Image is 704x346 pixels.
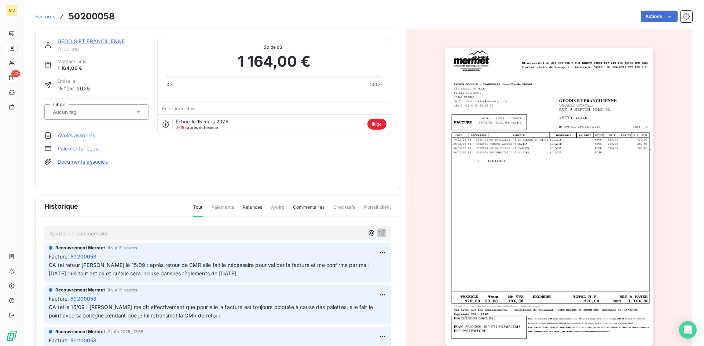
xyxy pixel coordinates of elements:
span: il y a 19 heures [108,246,137,250]
input: Aucun tag [52,109,96,115]
span: Tout [193,204,203,217]
div: Open Intercom Messenger [679,321,697,339]
span: 50200058 [70,253,96,260]
span: 50200058 [70,336,96,344]
span: J+185 [176,125,187,130]
span: Facture : [49,336,69,344]
span: Paiements [212,204,234,216]
span: Émise le [58,78,90,85]
span: Échue le 15 mars 2025 [176,119,228,124]
span: Creditsafe [333,204,356,216]
span: 100% [370,81,382,88]
a: Documents associés [58,158,108,165]
span: Recouvrement Mermet [55,328,105,335]
a: Factures [35,13,55,20]
span: Relances [243,204,262,216]
span: 1 164,00 € [238,51,311,72]
span: après échéance [176,125,218,130]
span: 1 164,00 € [58,65,88,72]
button: Actions [641,11,678,22]
span: 2 juin 2025, 17:55 [108,330,144,334]
span: CCAL41S [58,46,148,52]
img: Logo LeanPay [6,330,18,342]
span: Historique [44,201,78,211]
div: MJ [6,4,18,16]
span: 22 [11,70,20,77]
span: Portail client [364,204,391,216]
span: 0% [166,81,174,88]
span: litige [367,119,386,130]
span: 15 févr. 2025 [58,85,90,92]
a: GEODIS RT FRANCILIENNE [58,38,125,44]
span: Facture : [49,253,69,260]
span: il y a 19 heures [108,288,137,292]
span: Facture : [49,295,69,302]
span: Montant initial [58,58,88,65]
img: invoice_thumbnail [445,48,653,346]
span: 50200058 [70,295,96,302]
span: Recouvrement Mermet [55,287,105,293]
a: Avoirs associés [58,132,95,139]
span: Échéance due [162,105,195,111]
span: Factures [35,14,55,19]
span: Solde dû : [166,44,382,51]
span: CA tel retour [PERSON_NAME] le 15/09 : après retour de CMR elle fait le nécéssaire pour valider l... [49,262,370,276]
span: Avoirs [271,204,284,216]
span: CA tel le 15/09 : [PERSON_NAME] me dit effectivement que pour elle la facture est toujours bloqué... [49,304,374,319]
h3: 50200058 [69,10,115,23]
span: Recouvrement Mermet [55,245,105,251]
span: Commentaires [293,204,324,216]
a: Paiements reçus [58,145,98,152]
